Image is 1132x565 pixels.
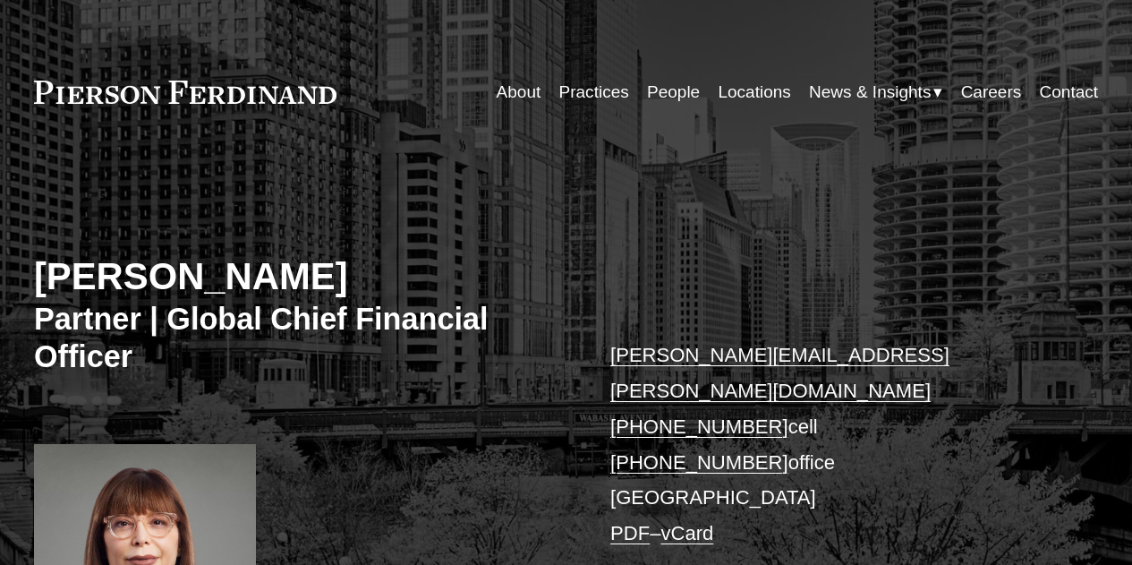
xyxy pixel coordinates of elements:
a: folder dropdown [809,75,942,109]
a: Locations [718,75,790,109]
h2: [PERSON_NAME] [34,254,566,300]
h3: Partner | Global Chief Financial Officer [34,300,566,376]
a: vCard [660,522,713,544]
span: News & Insights [809,77,931,107]
a: [PHONE_NUMBER] [610,415,788,438]
p: cell office [GEOGRAPHIC_DATA] – [610,338,1053,551]
a: Careers [961,75,1022,109]
a: People [647,75,700,109]
a: [PERSON_NAME][EMAIL_ADDRESS][PERSON_NAME][DOMAIN_NAME] [610,344,949,402]
a: [PHONE_NUMBER] [610,451,788,474]
a: About [497,75,541,109]
a: Practices [559,75,629,109]
a: PDF [610,522,650,544]
a: Contact [1040,75,1099,109]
